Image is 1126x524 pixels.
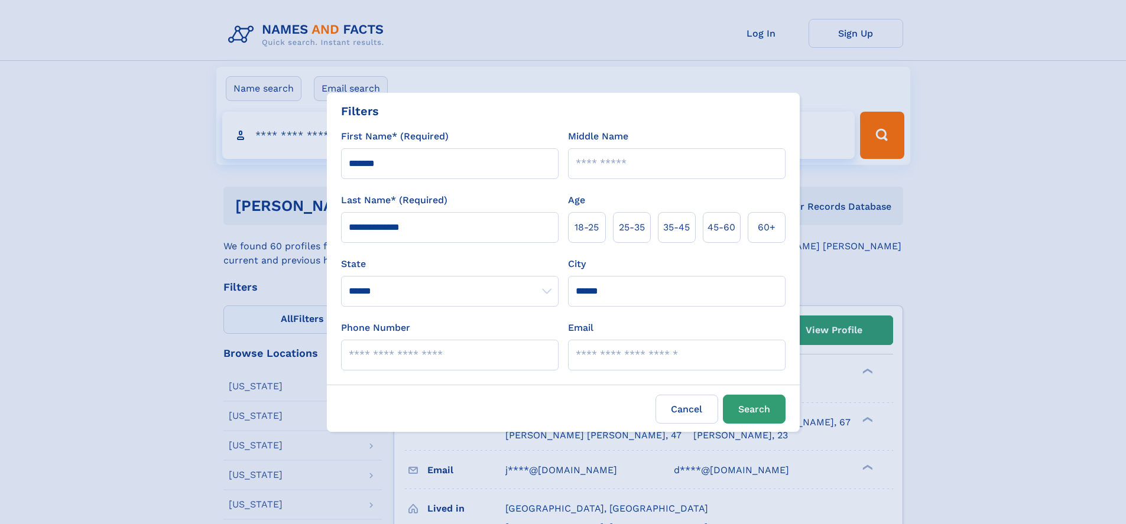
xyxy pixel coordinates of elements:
span: 35‑45 [663,220,690,235]
label: Email [568,321,593,335]
span: 45‑60 [708,220,735,235]
label: Phone Number [341,321,410,335]
label: Last Name* (Required) [341,193,447,207]
label: Middle Name [568,129,628,144]
div: Filters [341,102,379,120]
label: Cancel [656,395,718,424]
button: Search [723,395,786,424]
label: City [568,257,586,271]
label: First Name* (Required) [341,129,449,144]
label: Age [568,193,585,207]
span: 18‑25 [575,220,599,235]
label: State [341,257,559,271]
span: 60+ [758,220,775,235]
span: 25‑35 [619,220,645,235]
